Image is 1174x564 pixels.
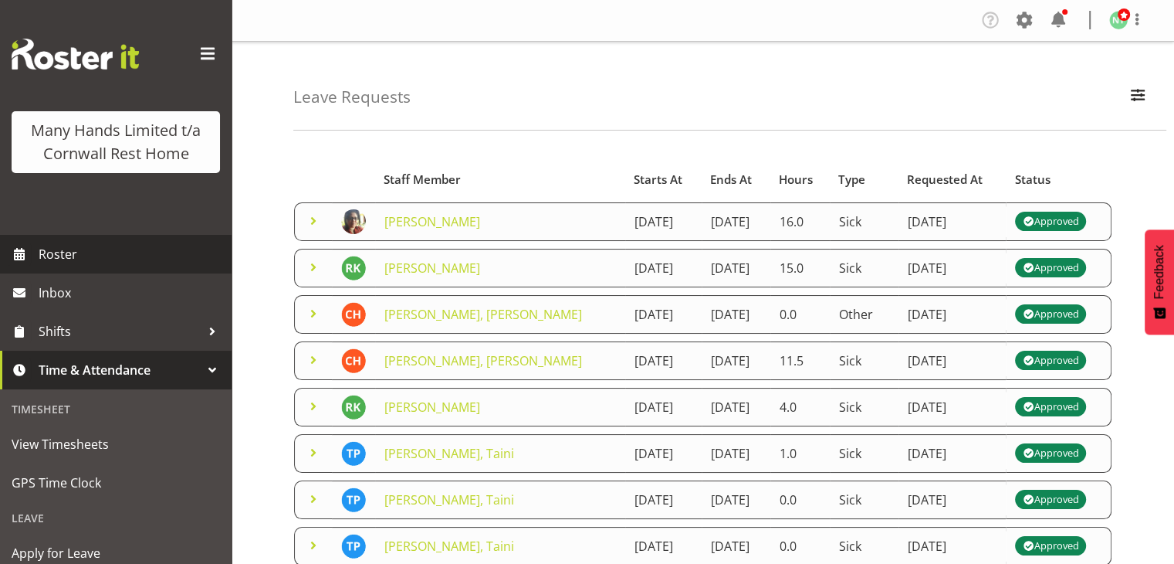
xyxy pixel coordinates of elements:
td: [DATE] [702,481,770,519]
img: Rosterit website logo [12,39,139,70]
span: Status [1015,171,1051,189]
td: Sick [830,341,898,380]
a: [PERSON_NAME], [PERSON_NAME] [384,306,582,323]
span: View Timesheets [12,433,220,456]
div: Leave [4,502,228,534]
img: nicola-thompson1511.jpg [1109,11,1128,29]
a: View Timesheets [4,425,228,464]
div: Many Hands Limited t/a Cornwall Rest Home [27,119,205,165]
td: 1.0 [770,434,830,473]
span: Inbox [39,281,224,304]
td: [DATE] [625,481,702,519]
a: [PERSON_NAME], Taini [384,445,514,462]
a: [PERSON_NAME], Taini [384,491,514,508]
img: thomas-lani973f05299e341621cb024643ca29d998.png [341,209,366,234]
td: Sick [830,249,898,287]
div: Approved [1023,259,1078,277]
img: charline-hannecart11694.jpg [341,302,366,327]
td: [DATE] [625,249,702,287]
td: [DATE] [898,249,1007,287]
td: 4.0 [770,388,830,426]
td: [DATE] [625,202,702,241]
td: [DATE] [625,388,702,426]
img: charline-hannecart11694.jpg [341,348,366,373]
td: 0.0 [770,295,830,334]
div: Approved [1023,537,1078,556]
span: Time & Attendance [39,358,201,382]
span: Staff Member [384,171,461,189]
td: 16.0 [770,202,830,241]
td: [DATE] [702,434,770,473]
img: taini-pia10947.jpg [341,441,366,466]
td: Sick [830,481,898,519]
td: [DATE] [625,295,702,334]
div: Approved [1023,491,1078,509]
h4: Leave Requests [293,88,411,106]
td: [DATE] [625,434,702,473]
span: Requested At [907,171,983,189]
span: Hours [779,171,813,189]
td: [DATE] [702,249,770,287]
div: Approved [1023,398,1078,416]
span: GPS Time Clock [12,471,220,494]
div: Approved [1023,212,1078,231]
a: GPS Time Clock [4,464,228,502]
a: [PERSON_NAME], Taini [384,538,514,555]
div: Approved [1023,444,1078,463]
a: [PERSON_NAME], [PERSON_NAME] [384,352,582,369]
td: 0.0 [770,481,830,519]
td: Other [830,295,898,334]
span: Type [838,171,865,189]
div: Approved [1023,305,1078,324]
td: [DATE] [898,481,1007,519]
td: [DATE] [898,295,1007,334]
td: [DATE] [625,341,702,380]
td: [DATE] [898,434,1007,473]
a: [PERSON_NAME] [384,213,480,230]
span: Feedback [1152,245,1166,299]
td: Sick [830,202,898,241]
span: Roster [39,243,224,266]
td: [DATE] [702,341,770,380]
span: Ends At [710,171,752,189]
img: taini-pia10947.jpg [341,488,366,512]
td: [DATE] [702,295,770,334]
img: renu-kumar11474.jpg [341,395,366,420]
button: Filter Employees [1122,80,1154,114]
td: [DATE] [898,202,1007,241]
div: Timesheet [4,393,228,425]
td: 11.5 [770,341,830,380]
td: [DATE] [898,341,1007,380]
a: [PERSON_NAME] [384,399,480,416]
td: Sick [830,434,898,473]
span: Starts At [634,171,682,189]
button: Feedback - Show survey [1145,229,1174,335]
span: Shifts [39,320,201,343]
td: [DATE] [702,388,770,426]
td: Sick [830,388,898,426]
td: [DATE] [898,388,1007,426]
img: taini-pia10947.jpg [341,534,366,559]
div: Approved [1023,352,1078,370]
a: [PERSON_NAME] [384,260,480,277]
td: [DATE] [702,202,770,241]
img: renu-kumar11474.jpg [341,256,366,280]
td: 15.0 [770,249,830,287]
